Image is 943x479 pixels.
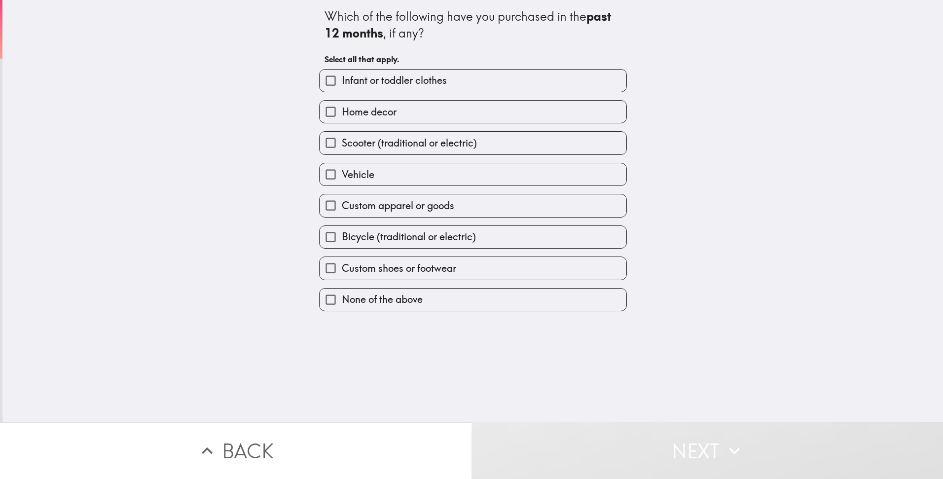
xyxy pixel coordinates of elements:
[325,9,614,40] b: past 12 months
[320,226,626,248] button: Bicycle (traditional or electric)
[471,422,943,479] button: Next
[320,257,626,279] button: Custom shoes or footwear
[320,101,626,123] button: Home decor
[325,8,621,41] div: Which of the following have you purchased in the , if any?
[342,105,397,119] span: Home decor
[342,168,374,182] span: Vehicle
[342,293,423,306] span: None of the above
[320,163,626,185] button: Vehicle
[320,70,626,92] button: Infant or toddler clothes
[342,74,447,87] span: Infant or toddler clothes
[342,199,454,213] span: Custom apparel or goods
[320,194,626,217] button: Custom apparel or goods
[342,230,476,244] span: Bicycle (traditional or electric)
[320,289,626,311] button: None of the above
[342,261,456,275] span: Custom shoes or footwear
[320,132,626,154] button: Scooter (traditional or electric)
[342,136,477,150] span: Scooter (traditional or electric)
[325,54,621,65] h6: Select all that apply.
